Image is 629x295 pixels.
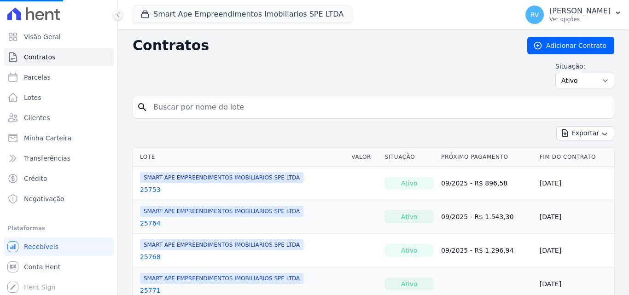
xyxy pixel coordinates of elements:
span: Conta Hent [24,262,60,272]
a: Conta Hent [4,258,114,276]
span: Transferências [24,154,70,163]
span: RV [530,12,539,18]
th: Lote [133,148,348,167]
span: SMART APE EMPREENDIMENTOS IMOBILIARIOS SPE LTDA [140,273,303,284]
a: Crédito [4,169,114,188]
span: Crédito [24,174,47,183]
th: Fim do Contrato [536,148,614,167]
a: Lotes [4,88,114,107]
span: Lotes [24,93,41,102]
td: [DATE] [536,234,614,267]
span: Minha Carteira [24,133,71,143]
i: search [137,102,148,113]
span: Recebíveis [24,242,58,251]
p: [PERSON_NAME] [549,6,611,16]
a: Contratos [4,48,114,66]
div: Ativo [384,177,434,190]
a: Parcelas [4,68,114,87]
a: 09/2025 - R$ 1.296,94 [441,247,514,254]
div: Ativo [384,210,434,223]
button: RV [PERSON_NAME] Ver opções [518,2,629,28]
a: Recebíveis [4,237,114,256]
a: 09/2025 - R$ 1.543,30 [441,213,514,220]
span: SMART APE EMPREENDIMENTOS IMOBILIARIOS SPE LTDA [140,172,303,183]
span: SMART APE EMPREENDIMENTOS IMOBILIARIOS SPE LTDA [140,206,303,217]
td: [DATE] [536,167,614,200]
span: Clientes [24,113,50,122]
a: 25771 [140,286,161,295]
input: Buscar por nome do lote [148,98,610,116]
span: Parcelas [24,73,51,82]
a: Clientes [4,109,114,127]
a: 09/2025 - R$ 896,58 [441,179,507,187]
span: SMART APE EMPREENDIMENTOS IMOBILIARIOS SPE LTDA [140,239,303,250]
a: Minha Carteira [4,129,114,147]
h2: Contratos [133,37,513,54]
td: [DATE] [536,200,614,234]
div: Ativo [384,278,434,290]
div: Ativo [384,244,434,257]
a: Negativação [4,190,114,208]
p: Ver opções [549,16,611,23]
span: Visão Geral [24,32,61,41]
a: Visão Geral [4,28,114,46]
a: Adicionar Contrato [527,37,614,54]
button: Smart Ape Empreendimentos Imobiliarios SPE LTDA [133,6,351,23]
a: 25768 [140,252,161,261]
label: Situação: [555,62,614,71]
th: Situação [381,148,437,167]
th: Valor [348,148,381,167]
a: Transferências [4,149,114,168]
button: Exportar [556,126,614,140]
span: Negativação [24,194,64,203]
th: Próximo Pagamento [437,148,536,167]
a: 25764 [140,219,161,228]
span: Contratos [24,52,55,62]
a: 25753 [140,185,161,194]
div: Plataformas [7,223,110,234]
